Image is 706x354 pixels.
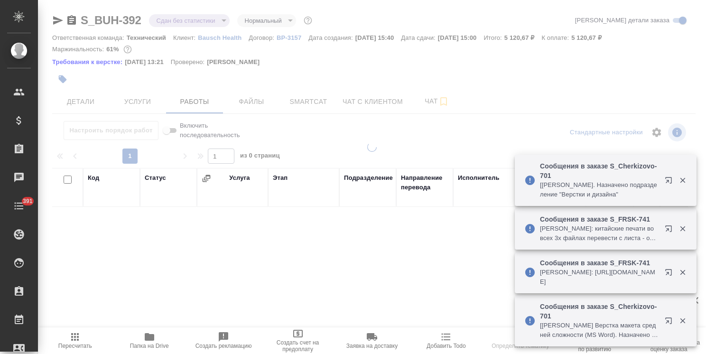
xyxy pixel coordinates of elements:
span: 391 [17,196,38,206]
button: Добавить Todo [409,327,483,354]
p: Сообщения в заказе S_Cherkizovo-701 [540,161,659,180]
div: Услуга [229,173,250,183]
div: Исполнитель [458,173,500,183]
p: Сообщения в заказе S_FRSK-741 [540,258,659,268]
button: Открыть в новой вкладке [659,171,682,194]
a: 391 [2,194,36,218]
span: Заявка на доставку [346,343,398,349]
button: Определить тематику [483,327,557,354]
button: Заявка на доставку [335,327,409,354]
button: Закрыть [673,268,692,277]
p: [[PERSON_NAME]. Назначено подразделение "Верстки и дизайна" [540,180,659,199]
button: Закрыть [673,317,692,325]
div: Подразделение [344,173,393,183]
p: [PERSON_NAME]: китайские печати во всех 3х файлах перевести с листа - отмечены [540,224,659,243]
div: Направление перевода [401,173,448,192]
span: Пересчитать [58,343,92,349]
button: Открыть в новой вкладке [659,219,682,242]
div: Статус [145,173,166,183]
p: Сообщения в заказе S_Cherkizovo-701 [540,302,659,321]
button: Открыть в новой вкладке [659,263,682,286]
p: [PERSON_NAME]: [URL][DOMAIN_NAME] [540,268,659,287]
button: Закрыть [673,176,692,185]
span: Папка на Drive [130,343,169,349]
span: Определить тематику [492,343,549,349]
button: Открыть в новой вкладке [659,311,682,334]
button: Пересчитать [38,327,112,354]
button: Создать счет на предоплату [260,327,334,354]
div: Код [88,173,99,183]
button: Папка на Drive [112,327,186,354]
button: Сгруппировать [202,174,211,183]
div: Этап [273,173,288,183]
span: Создать счет на предоплату [266,339,329,353]
button: Создать рекламацию [186,327,260,354]
span: Создать рекламацию [195,343,252,349]
button: Закрыть [673,224,692,233]
p: [[PERSON_NAME] Верстка макета средней сложности (MS Word). Назначено подразделение "Верстки и диз... [540,321,659,340]
span: Добавить Todo [427,343,465,349]
p: Сообщения в заказе S_FRSK-741 [540,214,659,224]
